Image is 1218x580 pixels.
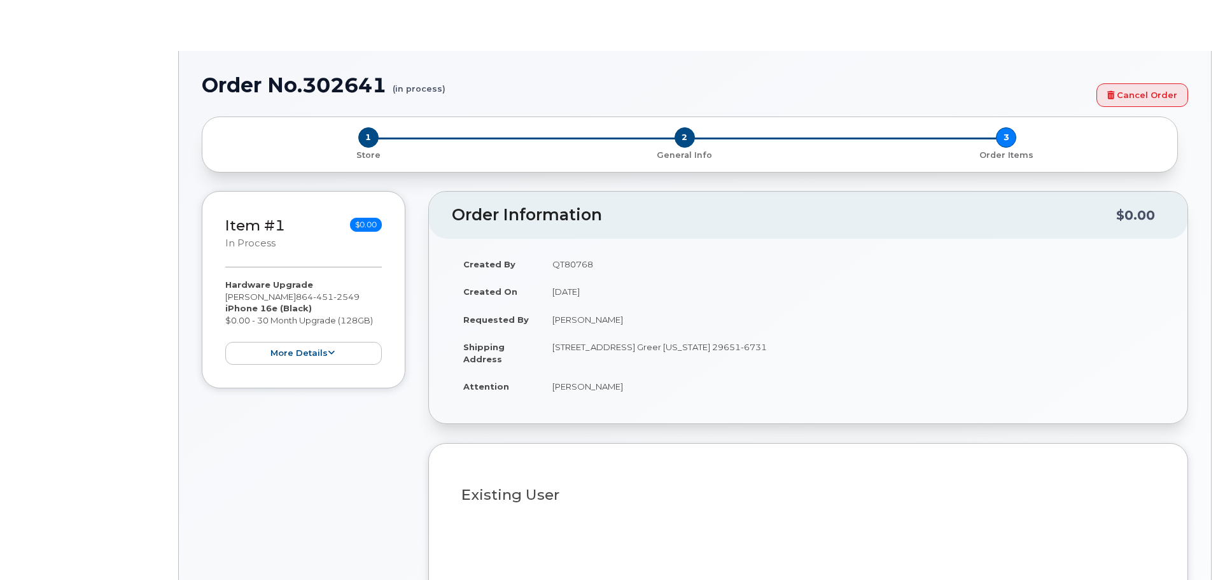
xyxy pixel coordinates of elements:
strong: Shipping Address [463,342,505,364]
td: QT80768 [541,250,1165,278]
div: [PERSON_NAME] $0.00 - 30 Month Upgrade (128GB) [225,279,382,365]
strong: iPhone 16e (Black) [225,303,312,313]
a: Item #1 [225,216,285,234]
strong: Hardware Upgrade [225,279,313,290]
span: 2549 [333,292,360,302]
span: 1 [358,127,379,148]
small: in process [225,237,276,249]
span: 864 [296,292,360,302]
strong: Attention [463,381,509,392]
span: 451 [313,292,333,302]
strong: Created On [463,286,517,297]
button: more details [225,342,382,365]
span: $0.00 [350,218,382,232]
p: General Info [529,150,840,161]
a: Cancel Order [1096,83,1188,107]
a: 2 General Info [524,148,845,161]
small: (in process) [393,74,445,94]
h1: Order No.302641 [202,74,1090,96]
a: 1 Store [213,148,524,161]
strong: Requested By [463,315,529,325]
td: [STREET_ADDRESS] Greer [US_STATE] 29651-6731 [541,333,1165,372]
p: Store [218,150,519,161]
span: 2 [675,127,695,148]
td: [PERSON_NAME] [541,306,1165,334]
h3: Existing User [461,487,1155,503]
td: [DATE] [541,278,1165,306]
strong: Created By [463,259,515,269]
h2: Order Information [452,206,1116,224]
div: $0.00 [1116,203,1155,227]
td: [PERSON_NAME] [541,372,1165,400]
